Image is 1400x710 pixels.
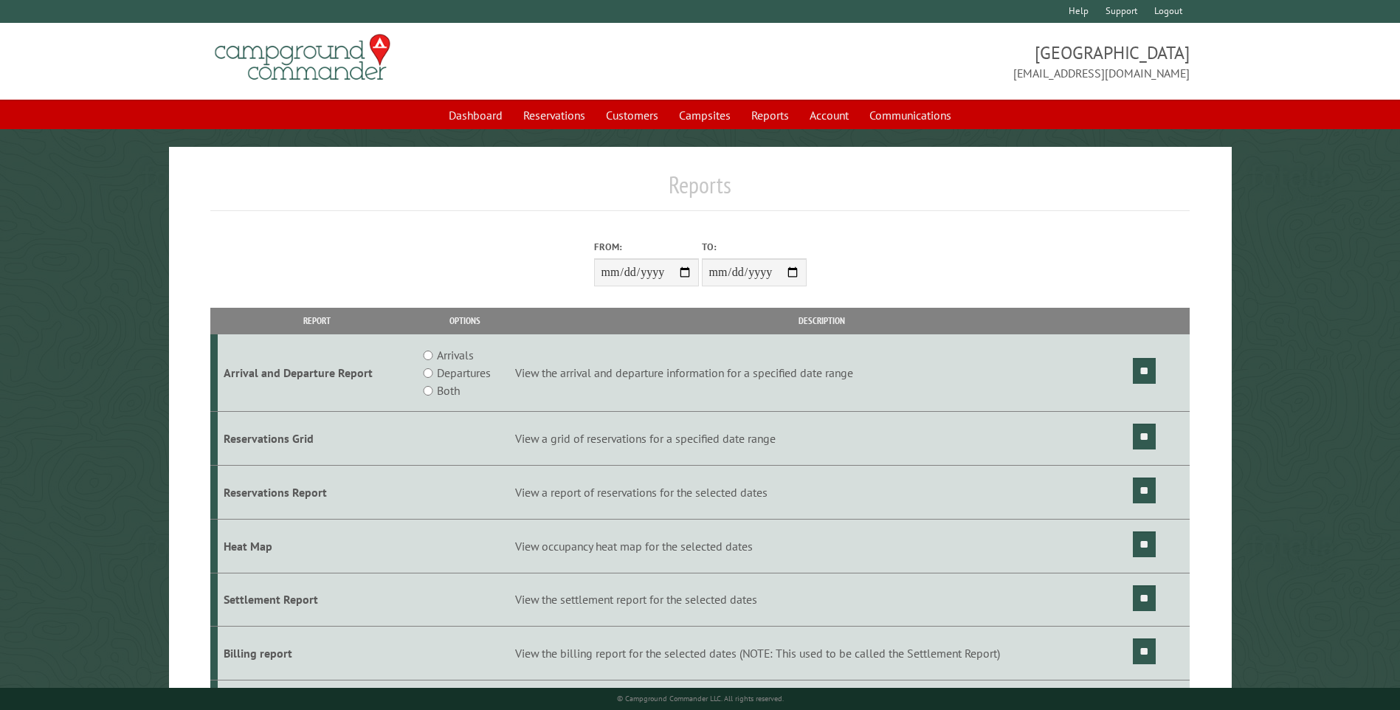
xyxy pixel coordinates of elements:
[218,308,416,334] th: Report
[801,101,858,129] a: Account
[742,101,798,129] a: Reports
[597,101,667,129] a: Customers
[210,170,1189,211] h1: Reports
[218,334,416,412] td: Arrival and Departure Report
[513,412,1131,466] td: View a grid of reservations for a specified date range
[702,240,807,254] label: To:
[513,573,1131,627] td: View the settlement report for the selected dates
[437,346,474,364] label: Arrivals
[218,573,416,627] td: Settlement Report
[218,519,416,573] td: Heat Map
[861,101,960,129] a: Communications
[218,627,416,680] td: Billing report
[513,308,1131,334] th: Description
[218,412,416,466] td: Reservations Grid
[416,308,512,334] th: Options
[513,334,1131,412] td: View the arrival and departure information for a specified date range
[437,364,491,382] label: Departures
[700,41,1190,82] span: [GEOGRAPHIC_DATA] [EMAIL_ADDRESS][DOMAIN_NAME]
[513,465,1131,519] td: View a report of reservations for the selected dates
[594,240,699,254] label: From:
[513,627,1131,680] td: View the billing report for the selected dates (NOTE: This used to be called the Settlement Report)
[440,101,511,129] a: Dashboard
[514,101,594,129] a: Reservations
[210,29,395,86] img: Campground Commander
[617,694,784,703] small: © Campground Commander LLC. All rights reserved.
[513,519,1131,573] td: View occupancy heat map for the selected dates
[670,101,739,129] a: Campsites
[218,465,416,519] td: Reservations Report
[437,382,460,399] label: Both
